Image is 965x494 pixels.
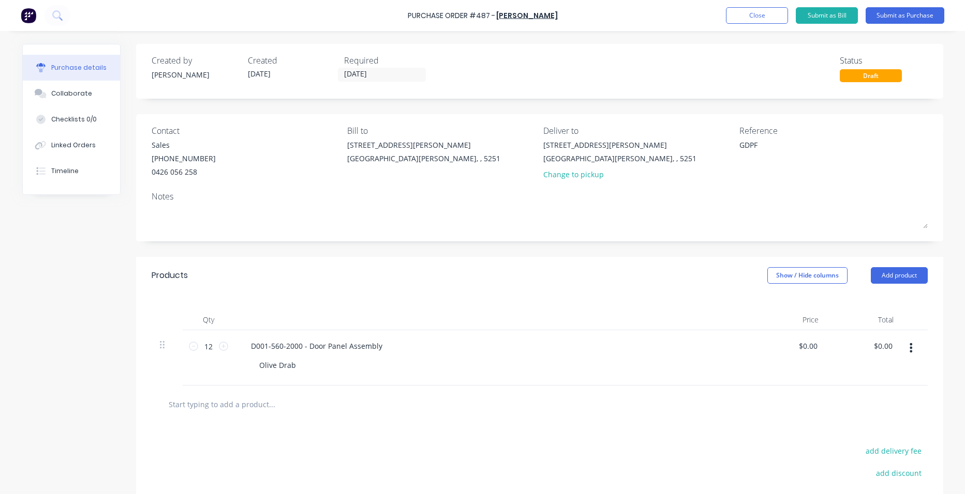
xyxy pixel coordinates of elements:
button: Show / Hide columns [767,267,848,284]
div: Total [827,310,902,330]
div: Purchase details [51,63,107,72]
button: Timeline [23,158,120,184]
div: [PHONE_NUMBER] [152,153,216,164]
div: Sales [152,140,216,150]
img: Factory [21,8,36,23]
div: Change to pickup [543,169,696,180]
div: Notes [152,190,928,203]
button: Linked Orders [23,132,120,158]
div: Contact [152,125,340,137]
div: Products [152,269,188,282]
div: Purchase Order #487 - [408,10,495,21]
div: Checklists 0/0 [51,115,97,124]
div: [STREET_ADDRESS][PERSON_NAME] [543,140,696,150]
div: Bill to [347,125,536,137]
div: [GEOGRAPHIC_DATA][PERSON_NAME], , 5251 [347,153,500,164]
div: Draft [840,69,902,82]
div: 0426 056 258 [152,166,216,177]
button: Submit as Bill [796,7,858,24]
button: Checklists 0/0 [23,106,120,132]
button: Close [726,7,788,24]
button: Collaborate [23,81,120,106]
button: Add product [871,267,928,284]
div: Status [840,54,928,67]
div: Created [248,54,336,67]
div: Price [752,310,827,330]
div: [STREET_ADDRESS][PERSON_NAME] [347,140,500,150]
div: Linked Orders [51,141,96,150]
button: Submit as Purchase [866,7,944,24]
button: add discount [870,466,928,480]
div: Qty [183,310,234,330]
textarea: GDPF [739,140,869,163]
div: Olive Drab [251,358,304,373]
button: Purchase details [23,55,120,81]
div: [PERSON_NAME] [152,69,240,80]
div: [GEOGRAPHIC_DATA][PERSON_NAME], , 5251 [543,153,696,164]
div: Collaborate [51,89,92,98]
div: Created by [152,54,240,67]
div: Timeline [51,166,79,176]
input: Start typing to add a product... [168,394,375,414]
div: Deliver to [543,125,732,137]
div: Required [344,54,432,67]
div: Reference [739,125,928,137]
div: D001-560-2000 - Door Panel Assembly [243,338,391,353]
a: [PERSON_NAME] [496,10,558,21]
button: add delivery fee [860,444,928,457]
